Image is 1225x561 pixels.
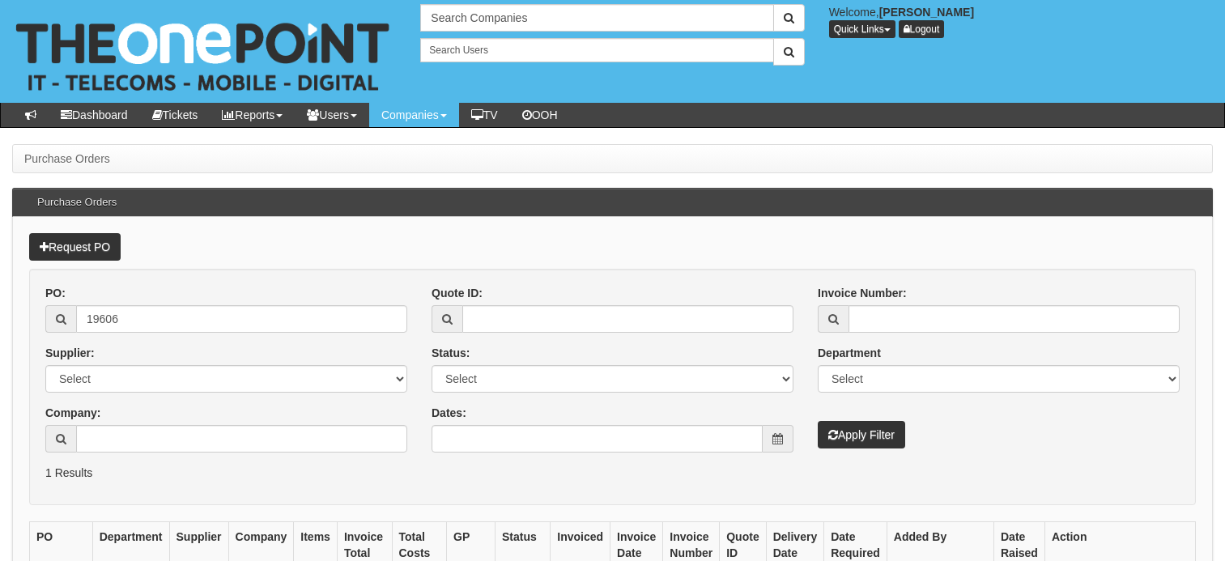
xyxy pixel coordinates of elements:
[818,421,905,448] button: Apply Filter
[369,103,459,127] a: Companies
[24,151,110,167] li: Purchase Orders
[432,345,470,361] label: Status:
[420,4,773,32] input: Search Companies
[879,6,974,19] b: [PERSON_NAME]
[459,103,510,127] a: TV
[29,189,125,216] h3: Purchase Orders
[29,233,121,261] a: Request PO
[295,103,369,127] a: Users
[45,345,95,361] label: Supplier:
[432,405,466,421] label: Dates:
[818,345,881,361] label: Department
[817,4,1225,38] div: Welcome,
[432,285,483,301] label: Quote ID:
[45,465,1180,481] p: 1 Results
[829,20,895,38] button: Quick Links
[899,20,945,38] a: Logout
[210,103,295,127] a: Reports
[510,103,570,127] a: OOH
[45,405,100,421] label: Company:
[49,103,140,127] a: Dashboard
[45,285,66,301] label: PO:
[420,38,773,62] input: Search Users
[140,103,211,127] a: Tickets
[818,285,907,301] label: Invoice Number:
